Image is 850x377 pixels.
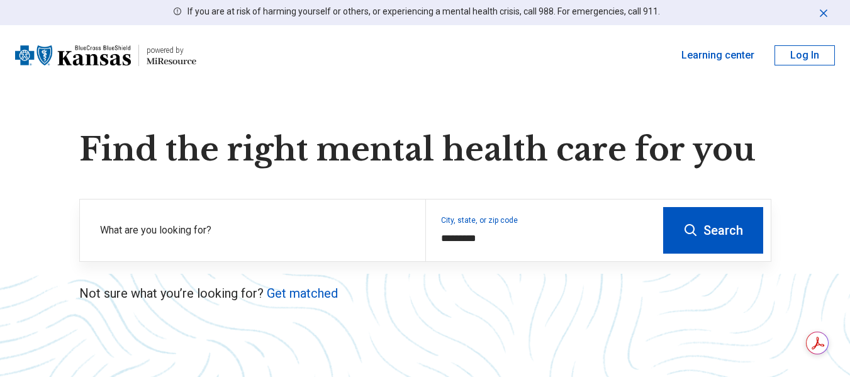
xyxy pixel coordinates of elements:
[100,223,410,238] label: What are you looking for?
[79,131,771,169] h1: Find the right mental health care for you
[663,207,763,254] button: Search
[147,45,196,56] div: powered by
[15,40,196,70] a: Blue Cross Blue Shield Kansaspowered by
[681,48,754,63] a: Learning center
[267,286,338,301] a: Get matched
[775,45,835,65] button: Log In
[817,5,830,20] button: Dismiss
[187,5,660,18] p: If you are at risk of harming yourself or others, or experiencing a mental health crisis, call 98...
[79,284,771,302] p: Not sure what you’re looking for?
[15,40,131,70] img: Blue Cross Blue Shield Kansas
